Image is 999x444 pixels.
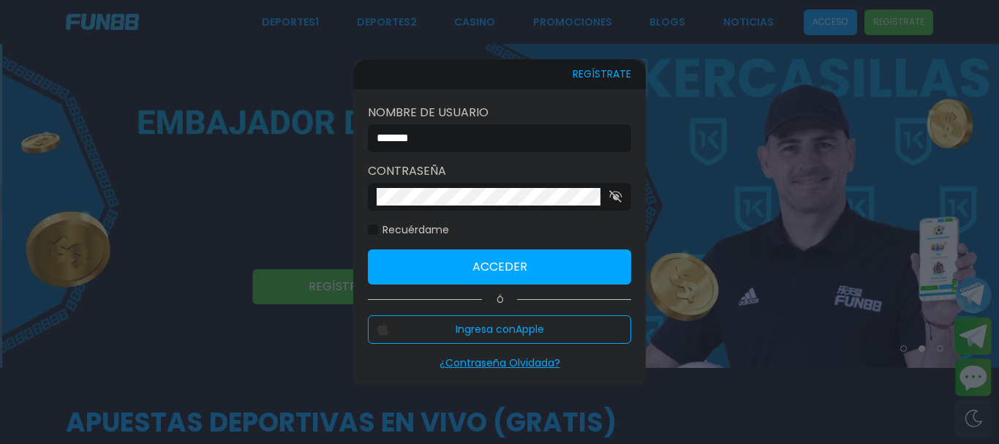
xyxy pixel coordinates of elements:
[368,315,631,344] button: Ingresa conApple
[368,222,449,238] label: Recuérdame
[368,249,631,285] button: Acceder
[368,293,631,306] p: Ó
[368,162,631,180] label: Contraseña
[368,104,631,121] label: Nombre de usuario
[573,59,631,89] button: REGÍSTRATE
[368,355,631,371] p: ¿Contraseña Olvidada?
